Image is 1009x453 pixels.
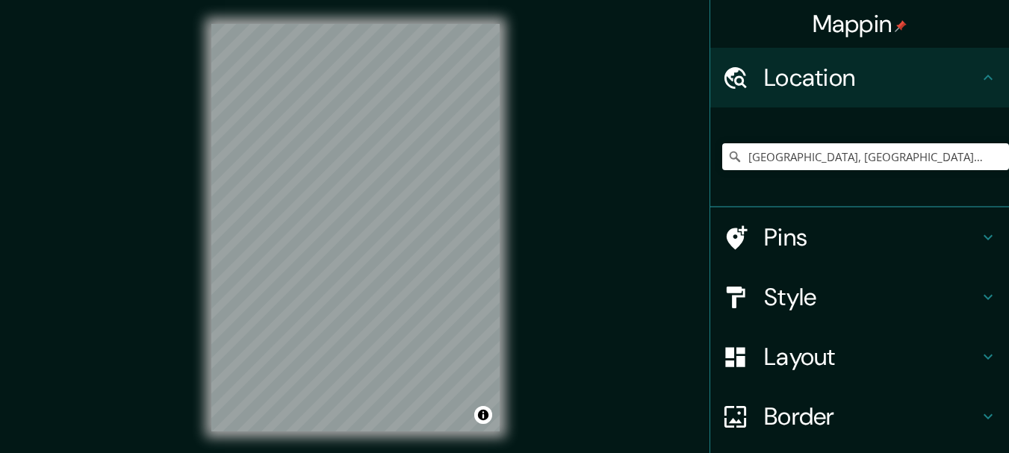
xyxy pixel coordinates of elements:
[895,20,907,32] img: pin-icon.png
[710,327,1009,387] div: Layout
[813,9,907,39] h4: Mappin
[722,143,1009,170] input: Pick your city or area
[211,24,500,431] canvas: Map
[710,267,1009,327] div: Style
[474,406,492,424] button: Toggle attribution
[764,222,979,252] h4: Pins
[710,48,1009,107] div: Location
[764,402,979,431] h4: Border
[710,387,1009,446] div: Border
[764,342,979,372] h4: Layout
[710,207,1009,267] div: Pins
[764,63,979,93] h4: Location
[764,282,979,312] h4: Style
